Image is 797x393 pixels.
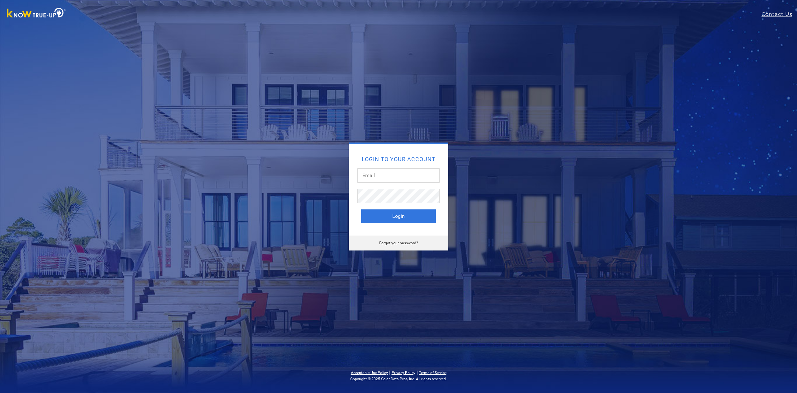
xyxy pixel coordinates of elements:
[361,157,436,162] h2: Login to your account
[357,168,440,183] input: Email
[351,371,388,375] a: Acceptable Use Policy
[417,369,418,375] span: |
[392,371,415,375] a: Privacy Policy
[389,369,390,375] span: |
[379,241,418,245] a: Forgot your password?
[419,371,446,375] a: Terms of Service
[361,209,436,223] button: Login
[762,11,797,18] a: Contact Us
[4,7,69,21] img: Know True-Up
